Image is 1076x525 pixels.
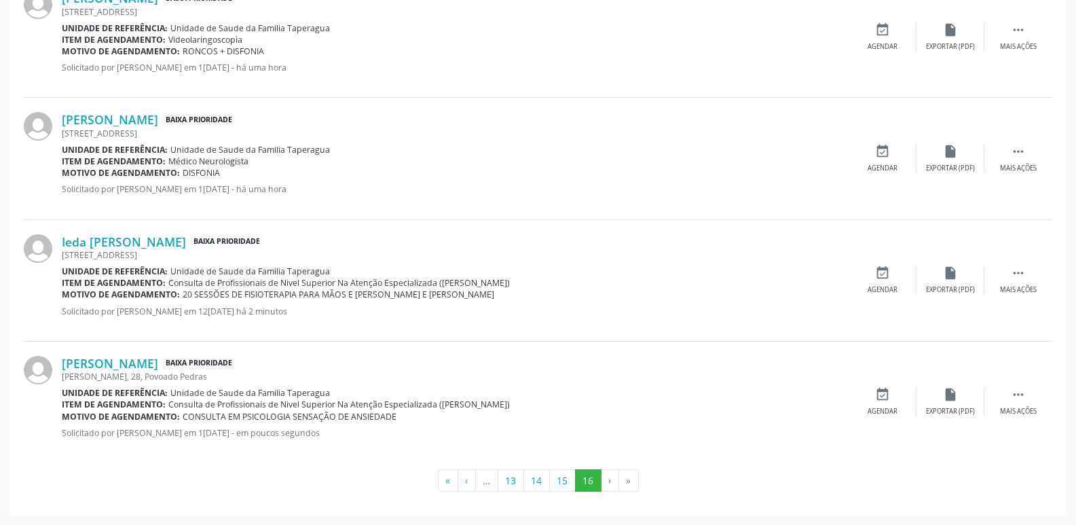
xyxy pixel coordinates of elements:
[549,469,576,492] button: Go to page 15
[163,357,235,371] span: Baixa Prioridade
[868,42,897,52] div: Agendar
[62,112,158,127] a: [PERSON_NAME]
[62,289,180,300] b: Motivo de agendamento:
[62,356,158,371] a: [PERSON_NAME]
[943,266,958,280] i: insert_drive_file
[62,34,166,46] b: Item de agendamento:
[62,6,849,18] div: [STREET_ADDRESS]
[1000,42,1037,52] div: Mais ações
[168,34,242,46] span: Videolaringoscopia
[191,234,263,249] span: Baixa Prioridade
[62,144,168,156] b: Unidade de referência:
[926,407,975,416] div: Exportar (PDF)
[24,469,1052,492] ul: Pagination
[62,249,849,261] div: [STREET_ADDRESS]
[62,277,166,289] b: Item de agendamento:
[183,289,494,300] span: 20 SESSÕES DE FISIOTERAPIA PARA MÃOS E [PERSON_NAME] E [PERSON_NAME]
[875,387,890,402] i: event_available
[62,167,180,179] b: Motivo de agendamento:
[170,144,330,156] span: Unidade de Saude da Familia Taperagua
[1000,164,1037,173] div: Mais ações
[868,285,897,295] div: Agendar
[62,306,849,317] p: Solicitado por [PERSON_NAME] em 12[DATE] há 2 minutos
[1011,22,1026,37] i: 
[24,356,52,384] img: img
[183,167,220,179] span: DISFONIA
[1000,285,1037,295] div: Mais ações
[62,427,849,439] p: Solicitado por [PERSON_NAME] em 1[DATE] - em poucos segundos
[183,46,264,57] span: RONCOS + DISFONIA
[62,371,849,382] div: [PERSON_NAME], 28, Povoado Pedras
[926,285,975,295] div: Exportar (PDF)
[24,234,52,263] img: img
[24,112,52,141] img: img
[170,387,330,399] span: Unidade de Saude da Familia Taperagua
[926,42,975,52] div: Exportar (PDF)
[62,266,168,277] b: Unidade de referência:
[943,22,958,37] i: insert_drive_file
[62,411,180,422] b: Motivo de agendamento:
[62,234,186,249] a: Ieda [PERSON_NAME]
[875,144,890,159] i: event_available
[875,266,890,280] i: event_available
[62,387,168,399] b: Unidade de referência:
[438,469,458,492] button: Go to first page
[943,144,958,159] i: insert_drive_file
[458,469,476,492] button: Go to previous page
[868,407,897,416] div: Agendar
[523,469,550,492] button: Go to page 14
[170,266,330,277] span: Unidade de Saude da Familia Taperagua
[62,62,849,73] p: Solicitado por [PERSON_NAME] em 1[DATE] - há uma hora
[168,399,510,410] span: Consulta de Profissionais de Nivel Superior Na Atenção Especializada ([PERSON_NAME])
[163,113,235,127] span: Baixa Prioridade
[575,469,601,492] button: Go to page 16
[1000,407,1037,416] div: Mais ações
[62,22,168,34] b: Unidade de referência:
[868,164,897,173] div: Agendar
[875,22,890,37] i: event_available
[62,46,180,57] b: Motivo de agendamento:
[62,156,166,167] b: Item de agendamento:
[183,411,396,422] span: CONSULTA EM PSICOLOGIA SENSAÇÃO DE ANSIEDADE
[1011,387,1026,402] i: 
[1011,266,1026,280] i: 
[168,156,248,167] span: Médico Neurologista
[62,183,849,195] p: Solicitado por [PERSON_NAME] em 1[DATE] - há uma hora
[62,128,849,139] div: [STREET_ADDRESS]
[498,469,524,492] button: Go to page 13
[943,387,958,402] i: insert_drive_file
[170,22,330,34] span: Unidade de Saude da Familia Taperagua
[168,277,510,289] span: Consulta de Profissionais de Nivel Superior Na Atenção Especializada ([PERSON_NAME])
[62,399,166,410] b: Item de agendamento:
[1011,144,1026,159] i: 
[926,164,975,173] div: Exportar (PDF)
